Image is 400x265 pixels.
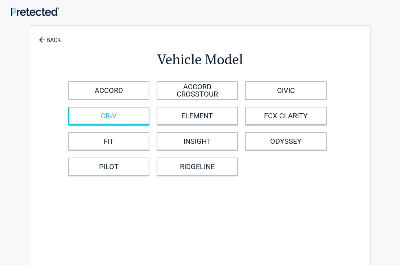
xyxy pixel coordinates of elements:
[68,81,149,99] a: ACCORD
[157,158,238,176] a: RIDGELINE
[245,132,326,150] a: ODYSSEY
[157,132,238,150] a: INSIGHT
[68,132,149,150] a: FIT
[11,7,59,16] img: Main Logo
[245,81,326,99] a: CIVIC
[68,107,149,125] a: CR-V
[245,107,326,125] a: FCX CLARITY
[68,158,149,176] a: PILOT
[70,50,330,69] h2: Vehicle Model
[157,107,238,125] a: ELEMENT
[37,30,63,43] a: BACK
[157,81,238,99] a: ACCORD CROSSTOUR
